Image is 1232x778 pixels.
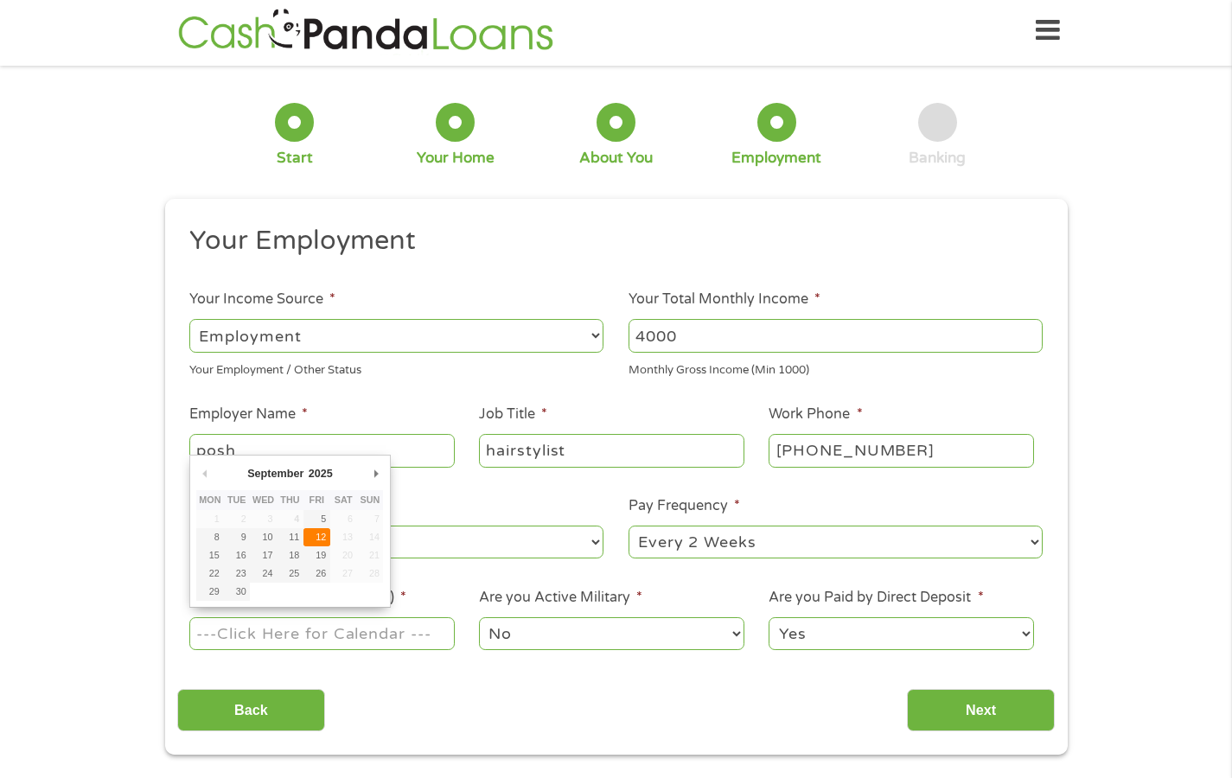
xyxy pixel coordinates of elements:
div: Start [277,149,313,168]
div: Your Home [417,149,495,168]
button: 10 [250,528,277,546]
img: GetLoanNow Logo [173,6,559,55]
abbr: Saturday [335,494,353,505]
abbr: Friday [310,494,324,505]
button: 22 [196,564,223,583]
abbr: Wednesday [252,494,274,505]
button: 9 [223,528,250,546]
div: Your Employment / Other Status [189,355,603,379]
button: 17 [250,546,277,564]
button: 8 [196,528,223,546]
abbr: Sunday [361,494,380,505]
button: 16 [223,546,250,564]
div: About You [579,149,653,168]
div: Banking [909,149,966,168]
button: 25 [277,564,303,583]
label: Your Total Monthly Income [629,290,820,309]
button: 30 [223,583,250,601]
input: 1800 [629,319,1043,352]
label: Work Phone [769,405,862,424]
button: 19 [303,546,330,564]
label: Are you Paid by Direct Deposit [769,589,983,607]
label: Pay Frequency [629,497,740,515]
input: (231) 754-4010 [769,434,1033,467]
input: Next [907,689,1055,731]
div: September [246,462,306,485]
div: 2025 [306,462,335,485]
button: 18 [277,546,303,564]
label: Job Title [479,405,547,424]
label: Your Income Source [189,290,335,309]
button: 12 [303,528,330,546]
h2: Your Employment [189,224,1030,258]
button: 11 [277,528,303,546]
input: Walmart [189,434,454,467]
div: Employment [731,149,821,168]
input: Cashier [479,434,744,467]
button: 23 [223,564,250,583]
label: Are you Active Military [479,589,642,607]
button: 15 [196,546,223,564]
button: Next Month [367,462,383,485]
button: 5 [303,510,330,528]
button: 24 [250,564,277,583]
button: Previous Month [196,462,212,485]
label: Employer Name [189,405,308,424]
button: 26 [303,564,330,583]
input: Use the arrow keys to pick a date [189,617,454,650]
button: 29 [196,583,223,601]
div: Monthly Gross Income (Min 1000) [629,355,1043,379]
abbr: Thursday [280,494,299,505]
input: Back [177,689,325,731]
abbr: Monday [199,494,220,505]
abbr: Tuesday [227,494,246,505]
